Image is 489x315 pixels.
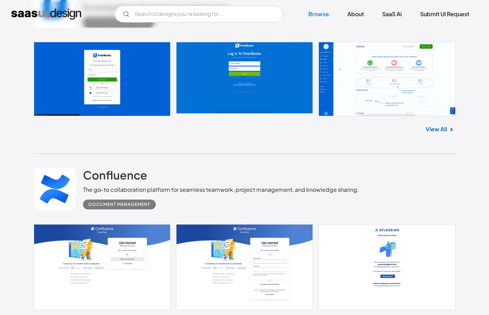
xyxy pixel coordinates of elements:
[300,6,337,22] a: Browse
[83,168,147,182] h2: Confluence
[412,6,478,22] a: Submit UI Request
[83,168,147,185] a: Confluence
[374,6,410,22] a: SaaS Ai
[426,125,447,133] a: View All
[115,6,283,23] form: Email Form
[83,185,359,194] div: The go-to collaboration platform for seamless teamwork, project management, and knowledge sharing.
[115,6,283,23] input: Search UI designs you're looking for...
[89,200,150,209] div: Document Management
[339,6,372,22] a: About
[11,8,81,20] a: home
